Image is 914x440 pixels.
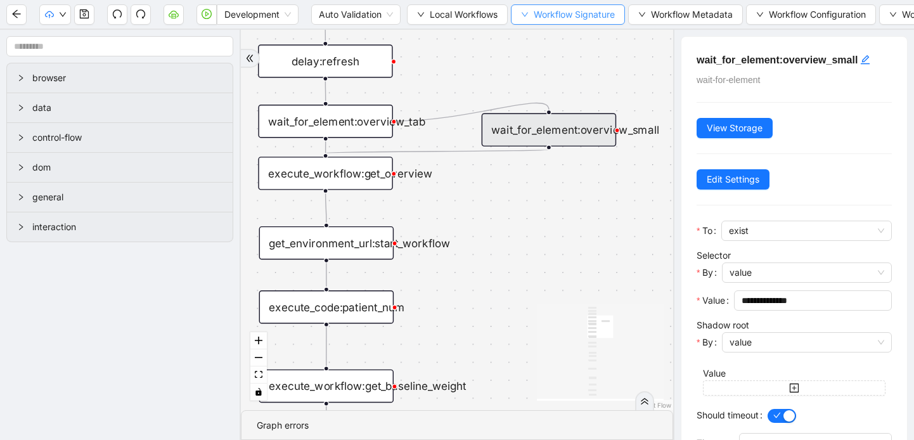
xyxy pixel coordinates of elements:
span: value [730,333,884,352]
div: execute_workflow:get_baseline_weight [259,370,394,403]
div: delay:refresh [258,44,393,77]
div: wait_for_element:overview_small [482,113,617,146]
span: Auto Validation [319,5,393,24]
button: save [74,4,94,25]
span: Workflow Metadata [651,8,733,22]
span: down [59,11,67,18]
div: general [7,183,233,212]
div: data [7,93,233,122]
span: dom [32,160,222,174]
span: Value [702,294,725,307]
button: toggle interactivity [250,384,267,401]
button: cloud-uploaddown [39,4,71,25]
div: wait_for_element:overview_tab [258,105,393,138]
span: arrow-left [11,9,22,19]
span: wait-for-element [697,75,760,85]
span: play-circle [202,9,212,19]
span: edit [860,55,870,65]
span: right [17,164,25,171]
span: Workflow Signature [534,8,615,22]
span: cloud-server [169,9,179,19]
span: control-flow [32,131,222,145]
div: get_environment_url:start_workflow [259,226,394,259]
button: undo [107,4,127,25]
label: Shadow root [697,320,749,330]
div: execute_workflow:get_overview [258,157,393,190]
span: To [702,224,712,238]
div: interaction [7,212,233,242]
span: double-right [245,54,254,63]
span: down [521,11,529,18]
button: zoom out [250,349,267,366]
g: Edge from wait_for_element:overview_tab to wait_for_element:overview_small [397,103,549,120]
div: Value [703,366,885,380]
span: double-right [640,397,649,406]
button: downLocal Workflows [407,4,508,25]
span: exist [729,221,884,240]
button: redo [131,4,151,25]
span: Local Workflows [430,8,498,22]
span: browser [32,71,222,85]
div: control-flow [7,123,233,152]
span: right [17,104,25,112]
span: right [17,74,25,82]
span: redo [136,9,146,19]
button: cloud-server [164,4,184,25]
span: By [702,266,713,280]
div: Graph errors [257,418,657,432]
span: Should timeout [697,408,759,422]
span: By [702,335,713,349]
span: down [417,11,425,18]
span: View Storage [707,121,763,135]
span: data [32,101,222,115]
button: zoom in [250,332,267,349]
span: Edit Settings [707,172,759,186]
div: execute_code:patient_num [259,290,394,323]
span: value [730,263,884,282]
div: click to edit id [860,52,870,67]
span: down [889,11,897,18]
g: Edge from wait_for_element:overview_small to execute_workflow:get_overview [326,150,549,153]
span: right [17,223,25,231]
span: cloud-upload [45,10,54,19]
span: plus-square [789,383,799,393]
span: general [32,190,222,204]
button: View Storage [697,118,773,138]
span: Workflow Configuration [769,8,866,22]
span: right [17,193,25,201]
button: downWorkflow Configuration [746,4,876,25]
span: interaction [32,220,222,234]
button: Edit Settings [697,169,769,190]
span: save [79,9,89,19]
span: undo [112,9,122,19]
button: play-circle [196,4,217,25]
button: arrow-left [6,4,27,25]
span: down [756,11,764,18]
button: downWorkflow Signature [511,4,625,25]
button: downWorkflow Metadata [628,4,743,25]
div: browser [7,63,233,93]
h5: wait_for_element:overview_small [697,52,892,68]
label: Selector [697,250,731,261]
div: dom [7,153,233,182]
button: plus-square [703,380,885,396]
span: down [638,11,646,18]
span: Development [224,5,291,24]
button: fit view [250,366,267,384]
a: React Flow attribution [638,401,671,409]
span: right [17,134,25,141]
